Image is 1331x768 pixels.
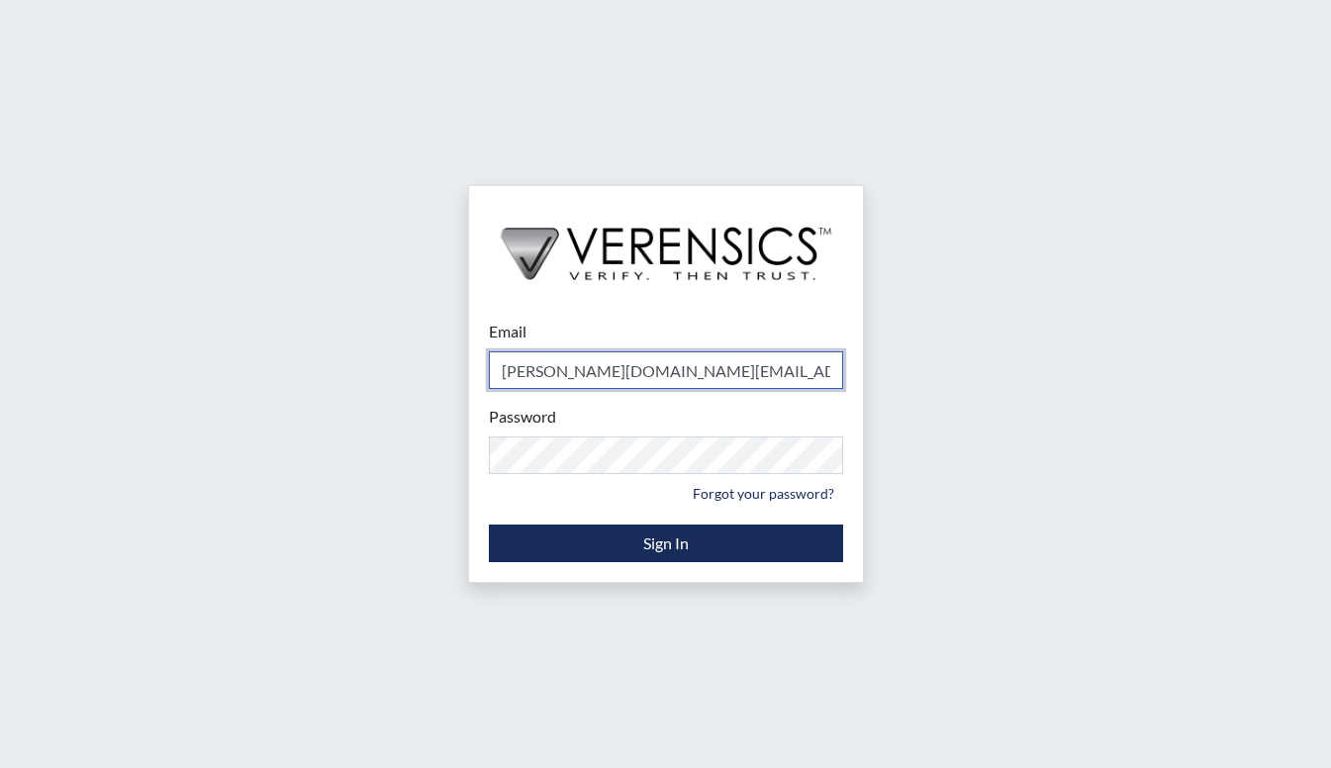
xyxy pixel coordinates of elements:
label: Password [489,405,556,429]
img: logo-wide-black.2aad4157.png [469,186,863,301]
button: Sign In [489,525,843,562]
label: Email [489,320,526,343]
a: Forgot your password? [684,478,843,509]
input: Email [489,351,843,389]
